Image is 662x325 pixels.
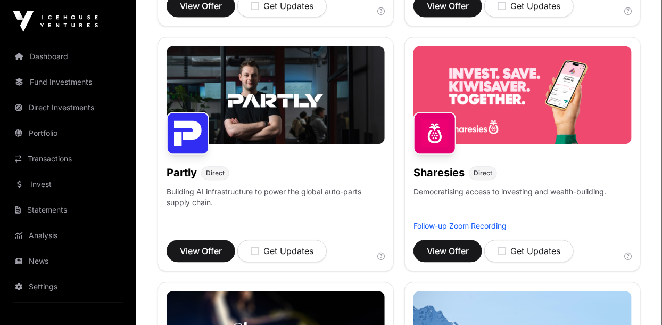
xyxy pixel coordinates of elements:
button: Get Updates [237,240,327,262]
a: Analysis [9,224,128,247]
img: Partly [167,112,209,155]
a: Transactions [9,147,128,170]
span: Direct [474,169,492,177]
button: View Offer [413,240,482,262]
a: Portfolio [9,121,128,145]
span: View Offer [427,245,469,257]
a: News [9,249,128,273]
img: Sharesies [413,112,456,155]
div: Get Updates [498,245,560,257]
a: Settings [9,275,128,298]
h1: Sharesies [413,165,465,180]
span: View Offer [180,245,222,257]
h1: Partly [167,165,197,180]
a: Invest [9,173,128,196]
p: Building AI infrastructure to power the global auto-parts supply chain. [167,186,385,221]
iframe: Chat Widget [609,274,662,325]
img: Sharesies-Banner.jpg [413,46,632,144]
p: Democratising access to investing and wealth-building. [413,186,606,221]
a: Fund Investments [9,70,128,94]
img: Icehouse Ventures Logo [13,11,98,32]
a: Dashboard [9,45,128,68]
a: Statements [9,198,128,222]
div: Get Updates [251,245,313,257]
button: Get Updates [484,240,574,262]
a: Direct Investments [9,96,128,119]
button: View Offer [167,240,235,262]
span: Direct [206,169,225,177]
a: Follow-up Zoom Recording [413,221,507,230]
img: Partly-Banner.jpg [167,46,385,144]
